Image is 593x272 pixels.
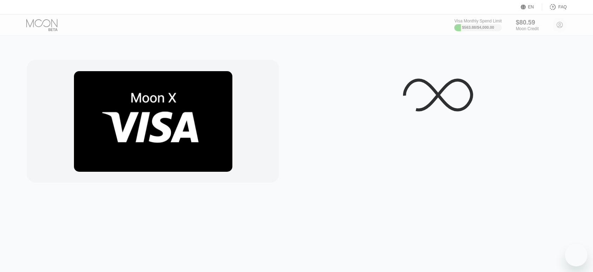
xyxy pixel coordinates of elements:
[462,25,494,29] div: $563.88 / $4,000.00
[528,5,534,9] div: EN
[542,4,567,11] div: FAQ
[454,19,502,31] div: Visa Monthly Spend Limit$563.88/$4,000.00
[558,5,567,9] div: FAQ
[565,244,587,266] iframe: Bouton de lancement de la fenêtre de messagerie
[521,4,542,11] div: EN
[454,19,502,23] div: Visa Monthly Spend Limit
